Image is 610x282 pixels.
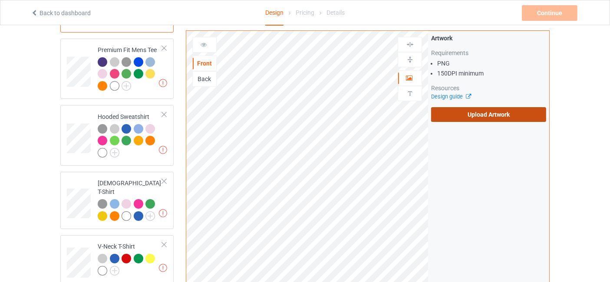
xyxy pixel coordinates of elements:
[159,209,167,217] img: exclamation icon
[145,211,155,221] img: svg+xml;base64,PD94bWwgdmVyc2lvbj0iMS4wIiBlbmNvZGluZz0iVVRGLTgiPz4KPHN2ZyB3aWR0aD0iMjJweCIgaGVpZ2...
[437,69,546,78] li: 150 DPI minimum
[31,10,91,16] a: Back to dashboard
[98,46,162,90] div: Premium Fit Mens Tee
[98,179,162,220] div: [DEMOGRAPHIC_DATA] T-Shirt
[122,81,131,91] img: svg+xml;base64,PD94bWwgdmVyc2lvbj0iMS4wIiBlbmNvZGluZz0iVVRGLTgiPz4KPHN2ZyB3aWR0aD0iMjJweCIgaGVpZ2...
[193,75,216,83] div: Back
[159,264,167,272] img: exclamation icon
[60,172,174,229] div: [DEMOGRAPHIC_DATA] T-Shirt
[60,105,174,166] div: Hooded Sweatshirt
[98,112,162,157] div: Hooded Sweatshirt
[406,40,414,49] img: svg%3E%0A
[110,148,119,157] img: svg+xml;base64,PD94bWwgdmVyc2lvbj0iMS4wIiBlbmNvZGluZz0iVVRGLTgiPz4KPHN2ZyB3aWR0aD0iMjJweCIgaGVpZ2...
[159,146,167,154] img: exclamation icon
[265,0,284,26] div: Design
[98,242,162,275] div: V-Neck T-Shirt
[431,49,546,57] div: Requirements
[193,59,216,68] div: Front
[431,107,546,122] label: Upload Artwork
[110,266,119,275] img: svg+xml;base64,PD94bWwgdmVyc2lvbj0iMS4wIiBlbmNvZGluZz0iVVRGLTgiPz4KPHN2ZyB3aWR0aD0iMjJweCIgaGVpZ2...
[431,93,471,100] a: Design guide
[406,56,414,64] img: svg%3E%0A
[431,84,546,92] div: Resources
[296,0,314,25] div: Pricing
[60,39,174,99] div: Premium Fit Mens Tee
[406,89,414,98] img: svg%3E%0A
[437,59,546,68] li: PNG
[326,0,345,25] div: Details
[431,34,546,43] div: Artwork
[159,79,167,87] img: exclamation icon
[122,57,131,67] img: heather_texture.png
